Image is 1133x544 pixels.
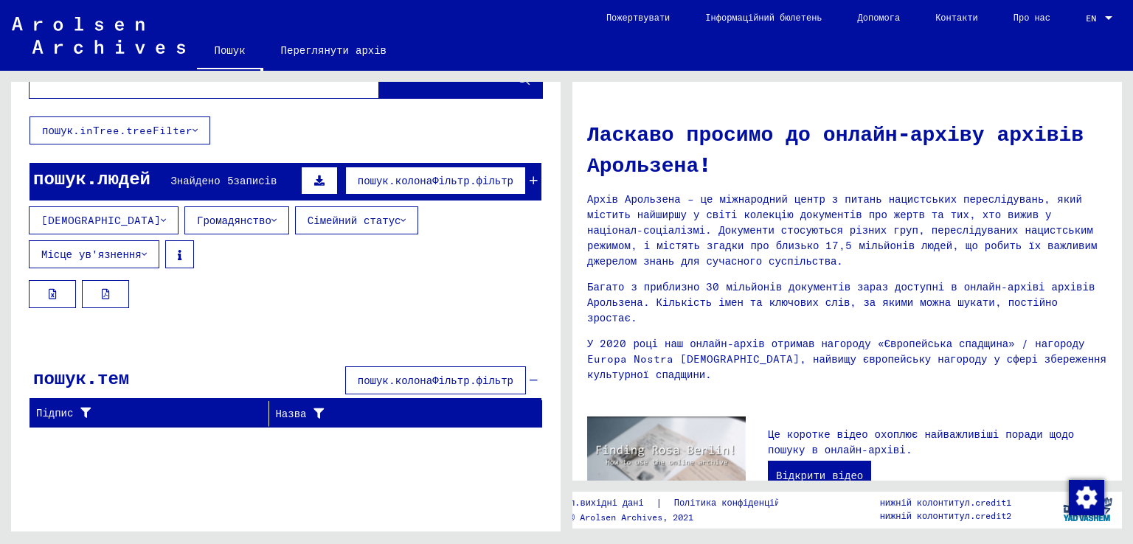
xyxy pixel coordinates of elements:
[29,240,159,268] button: Місце ув'язнення
[485,512,693,523] font: Авторське право © Arolsen Archives, 2021
[662,495,866,511] a: Політика конфіденційності footer.
[215,43,246,57] font: Пошук
[36,406,73,419] font: Підпис
[768,461,871,490] a: Відкрити відео
[36,402,268,425] div: Підпис
[606,12,670,23] font: Пожертвувати
[705,12,822,23] font: Інформаційний бюлетень
[197,214,271,227] font: Громадянство
[29,206,179,234] button: [DEMOGRAPHIC_DATA]
[275,407,306,420] font: Назва
[275,402,524,425] div: Назва
[30,116,210,144] button: пошук.inTree.treeFilter
[308,214,401,227] font: Сімейний статус
[880,497,1011,508] font: нижній колонтитул.credit1
[587,120,1084,177] font: Ласкаво просимо до онлайн-архіву архівів Арользена!
[776,469,863,482] font: Відкрити відео
[345,167,526,195] button: пошук.колонаФільтр.фільтр
[33,167,150,189] font: пошук.людей
[880,510,1011,521] font: нижній колонтитул.credit2
[184,206,289,234] button: Громадянство
[263,32,404,68] a: Переглянути архів
[587,280,1095,324] font: Багато з приблизно 30 мільйонів документів зараз доступні в онлайн-архіві архівів Арользена. Кіль...
[674,497,848,508] font: Політика конфіденційності footer.
[295,206,419,234] button: Сімейний статус
[1068,479,1103,515] div: Внести поправки в угоду
[197,32,263,71] a: Пошук
[358,174,513,187] font: пошук.колонаФільтр.фільтр
[587,337,1106,381] font: У 2020 році наш онлайн-архів отримав нагороду «Європейська спадщина» / нагороду Europa Nostra [DE...
[345,366,526,394] button: пошук.колонаФільтр.фільтр
[41,214,161,227] font: [DEMOGRAPHIC_DATA]
[358,374,513,387] font: пошук.колонаФільтр.фільтр
[1086,13,1096,24] font: EN
[858,12,901,23] font: Допомога
[281,43,387,57] font: Переглянути архів
[587,416,746,503] img: video.jpg
[656,496,662,509] font: |
[234,174,277,187] font: записів
[170,174,233,187] font: Знайдено 5
[1014,12,1050,23] font: Про нас
[768,428,1074,456] font: Це коротке відео охоплює найважливіші поради щодо пошуку в онлайн-архіві.
[587,192,1097,268] font: Архів Арользена – це міжнародний центр з питань нацистських переслідувань, який містить найширшу ...
[935,12,978,23] font: Контакти
[42,124,193,137] font: пошук.inTree.treeFilter
[41,248,142,261] font: Місце ув'язнення
[12,17,185,54] img: Arolsen_neg.svg
[1060,491,1115,528] img: yv_logo.png
[1069,480,1104,515] img: Внести поправки в угоду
